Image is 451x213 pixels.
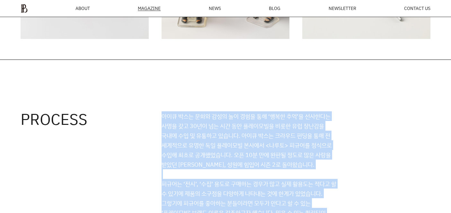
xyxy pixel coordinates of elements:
[21,4,28,13] img: ba379d5522eb3.png
[75,6,90,11] a: ABOUT
[329,6,356,11] a: NEWSLETTER
[138,6,161,11] div: MAGAZINE
[269,6,280,11] a: BLOG
[209,6,221,11] a: NEWS
[404,6,430,11] a: CONTACT US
